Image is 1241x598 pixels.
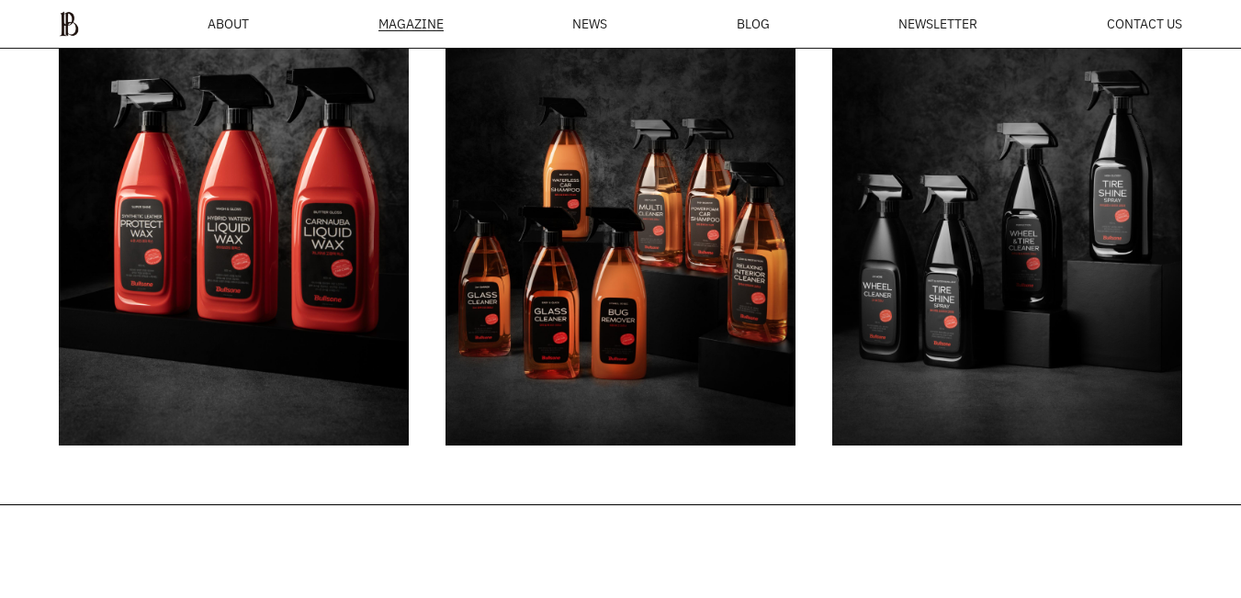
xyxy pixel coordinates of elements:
[737,17,770,30] a: BLOG
[208,17,249,30] a: ABOUT
[1107,15,1182,32] font: CONTACT US
[737,15,770,32] font: BLOG
[898,15,977,32] font: NEWSLETTER
[572,15,607,32] font: NEWS
[898,17,977,30] a: NEWSLETTER
[59,11,79,37] img: ba379d5522eb3.png
[1107,17,1182,30] a: CONTACT US
[208,15,249,32] font: ABOUT
[572,17,607,30] a: NEWS
[378,15,444,32] font: MAGAZINE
